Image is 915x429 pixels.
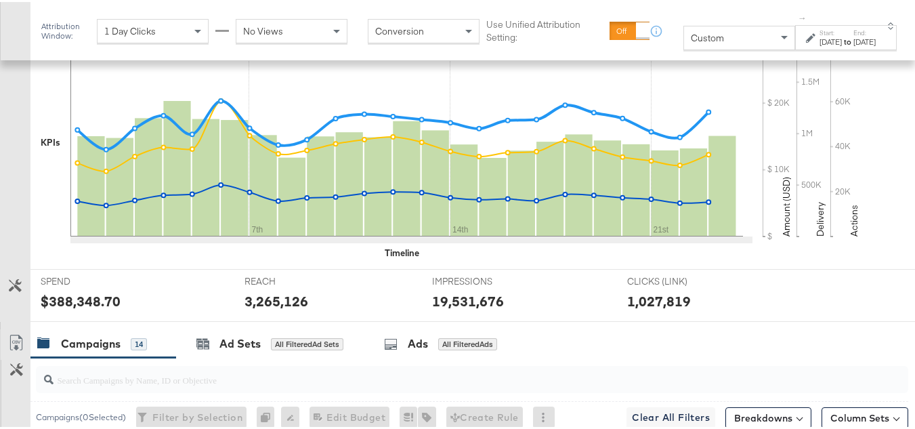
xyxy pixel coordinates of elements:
button: Clear All Filters [626,405,715,427]
span: Clear All Filters [632,407,710,424]
label: End: [853,26,876,35]
div: 0 [257,405,281,426]
span: Conversion [375,23,424,35]
text: Actions [848,203,860,234]
div: Campaigns ( 0 Selected) [36,409,126,422]
div: Timeline [385,245,419,258]
input: Search Campaigns by Name, ID or Objective [54,359,831,386]
div: Campaigns [61,334,121,350]
div: All Filtered Ad Sets [271,336,343,348]
text: Amount (USD) [780,175,792,234]
span: REACH [244,273,346,286]
div: 14 [131,336,147,348]
label: Use Unified Attribution Setting: [486,16,603,41]
div: [DATE] [853,35,876,45]
div: $388,348.70 [41,289,121,309]
span: IMPRESSIONS [432,273,534,286]
div: Ads [408,334,428,350]
button: Breakdowns [725,405,811,427]
span: ↑ [796,14,809,19]
div: Ad Sets [219,334,261,350]
div: Attribution Window: [41,20,90,39]
span: Custom [691,30,724,42]
div: All Filtered Ads [438,336,497,348]
div: 3,265,126 [244,289,308,309]
div: 19,531,676 [432,289,504,309]
button: Column Sets [822,405,908,427]
div: 1,027,819 [627,289,691,309]
label: Start: [820,26,842,35]
div: [DATE] [820,35,842,45]
strong: to [842,35,853,45]
div: KPIs [41,134,60,147]
span: 1 Day Clicks [104,23,156,35]
span: SPEND [41,273,142,286]
span: CLICKS (LINK) [627,273,729,286]
text: Delivery [814,200,826,234]
span: No Views [243,23,283,35]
